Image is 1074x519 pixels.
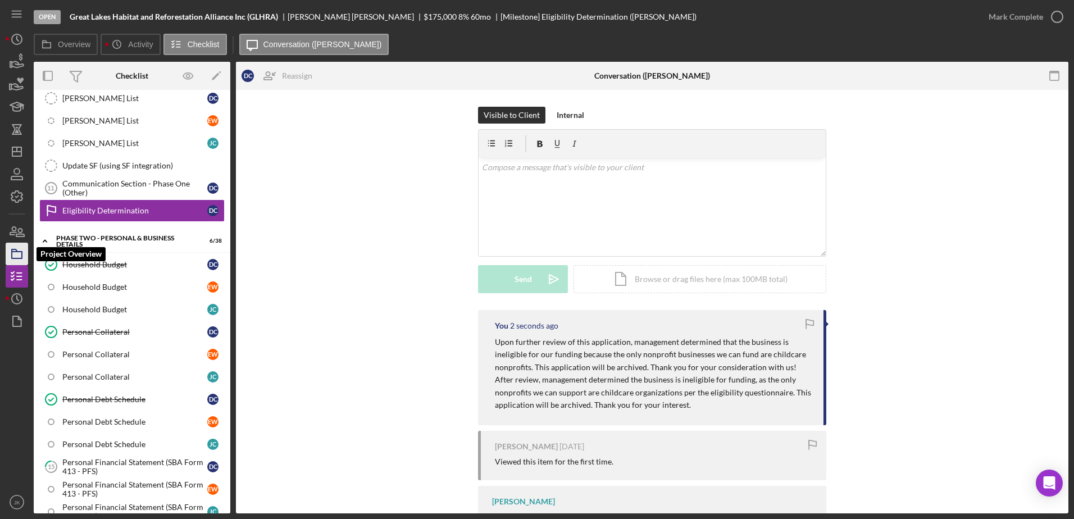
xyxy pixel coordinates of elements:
[62,206,207,215] div: Eligibility Determination
[551,107,590,124] button: Internal
[557,107,584,124] div: Internal
[62,440,207,449] div: Personal Debt Schedule
[39,456,225,478] a: 15Personal Financial Statement (SBA Form 413 - PFS)DC
[62,179,207,197] div: Communication Section - Phase One (Other)
[62,417,207,426] div: Personal Debt Schedule
[202,238,222,244] div: 6 / 38
[263,40,382,49] label: Conversation ([PERSON_NAME])
[207,281,219,293] div: E W
[39,177,225,199] a: 11Communication Section - Phase One (Other)DC
[478,107,545,124] button: Visible to Client
[39,298,225,321] a: Household BudgetJC
[207,484,219,495] div: E W
[39,132,225,154] a: [PERSON_NAME] ListJC
[6,491,28,513] button: JK
[62,139,207,148] div: [PERSON_NAME] List
[62,458,207,476] div: Personal Financial Statement (SBA Form 413 - PFS)
[13,499,20,506] text: JK
[39,343,225,366] a: Personal CollateralEW
[484,107,540,124] div: Visible to Client
[207,394,219,405] div: D C
[39,276,225,298] a: Household BudgetEW
[39,154,225,177] a: Update SF (using SF integration)
[207,461,219,472] div: D C
[58,40,90,49] label: Overview
[478,265,568,293] button: Send
[594,71,710,80] div: Conversation ([PERSON_NAME])
[62,161,224,170] div: Update SF (using SF integration)
[207,115,219,126] div: E W
[39,110,225,132] a: [PERSON_NAME] ListEW
[70,12,278,21] b: Great Lakes Habitat and Reforestation Alliance Inc (GLHRA)
[239,34,389,55] button: Conversation ([PERSON_NAME])
[101,34,160,55] button: Activity
[495,457,613,466] div: Viewed this item for the first time.
[39,253,225,276] a: Household BudgetDC
[288,12,424,21] div: [PERSON_NAME] [PERSON_NAME]
[559,442,584,451] time: 2025-09-29 15:25
[62,283,207,292] div: Household Budget
[163,34,227,55] button: Checklist
[62,260,207,269] div: Household Budget
[515,265,532,293] div: Send
[62,116,207,125] div: [PERSON_NAME] List
[977,6,1068,28] button: Mark Complete
[48,463,54,470] tspan: 15
[495,336,812,411] p: Upon further review of this application, management determined that the business is ineligible fo...
[116,71,148,80] div: Checklist
[62,327,207,336] div: Personal Collateral
[207,138,219,149] div: J C
[207,259,219,270] div: D C
[242,70,254,82] div: D C
[188,40,220,49] label: Checklist
[282,65,312,87] div: Reassign
[471,12,491,21] div: 60 mo
[62,305,207,314] div: Household Budget
[39,411,225,433] a: Personal Debt ScheduleEW
[207,349,219,360] div: E W
[62,350,207,359] div: Personal Collateral
[47,185,54,192] tspan: 11
[207,205,219,216] div: D C
[495,442,558,451] div: [PERSON_NAME]
[207,326,219,338] div: D C
[458,12,469,21] div: 8 %
[39,321,225,343] a: Personal CollateralDC
[62,395,207,404] div: Personal Debt Schedule
[39,433,225,456] a: Personal Debt ScheduleJC
[207,371,219,383] div: J C
[62,480,207,498] div: Personal Financial Statement (SBA Form 413 - PFS)
[207,416,219,427] div: E W
[495,321,508,330] div: You
[56,235,194,248] div: PHASE TWO - PERSONAL & BUSINESS DETAILS
[424,12,457,21] span: $175,000
[39,199,225,222] a: Eligibility DeterminationDC
[128,40,153,49] label: Activity
[39,388,225,411] a: Personal Debt ScheduleDC
[39,478,225,500] a: Personal Financial Statement (SBA Form 413 - PFS)EW
[34,34,98,55] button: Overview
[989,6,1043,28] div: Mark Complete
[207,93,219,104] div: D C
[62,372,207,381] div: Personal Collateral
[62,94,207,103] div: [PERSON_NAME] List
[236,65,324,87] button: DCReassign
[207,304,219,315] div: J C
[500,12,697,21] div: [Milestone] Eligibility Determination ([PERSON_NAME])
[207,506,219,517] div: J C
[207,439,219,450] div: J C
[492,497,555,506] div: [PERSON_NAME]
[207,183,219,194] div: D C
[39,366,225,388] a: Personal CollateralJC
[1036,470,1063,497] div: Open Intercom Messenger
[510,321,558,330] time: 2025-10-09 20:29
[39,87,225,110] a: [PERSON_NAME] ListDC
[34,10,61,24] div: Open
